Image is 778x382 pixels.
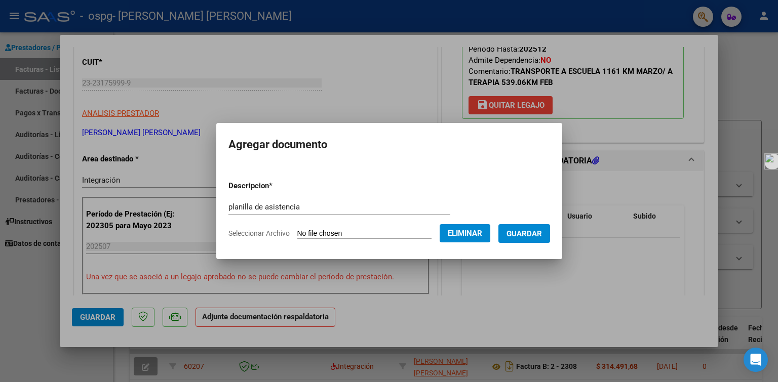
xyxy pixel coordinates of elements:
p: Descripcion [228,180,325,192]
h2: Agregar documento [228,135,550,154]
span: Seleccionar Archivo [228,229,290,237]
span: Eliminar [448,229,482,238]
button: Guardar [498,224,550,243]
span: Guardar [507,229,542,238]
div: Open Intercom Messenger [744,348,768,372]
button: Eliminar [440,224,490,242]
